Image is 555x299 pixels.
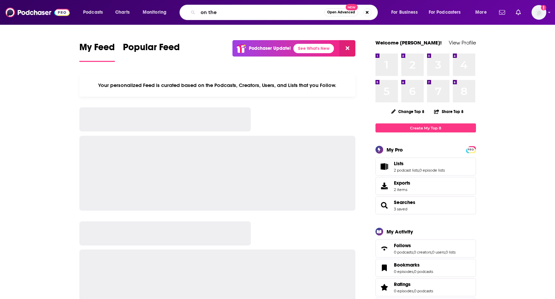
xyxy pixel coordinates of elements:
[123,41,180,62] a: Popular Feed
[475,8,487,17] span: More
[378,181,391,191] span: Exports
[414,250,431,255] a: 0 creators
[375,39,442,46] a: Welcome [PERSON_NAME]!
[445,250,456,255] a: 0 lists
[378,283,391,292] a: Ratings
[375,177,476,195] a: Exports
[79,41,115,57] span: My Feed
[394,242,411,248] span: Follows
[394,161,404,167] span: Lists
[186,5,384,20] div: Search podcasts, credits, & more...
[394,242,456,248] a: Follows
[413,269,414,274] span: ,
[79,74,356,97] div: Your personalized Feed is curated based on the Podcasts, Creators, Users, and Lists that you Follow.
[394,187,410,192] span: 2 items
[431,250,432,255] span: ,
[394,180,410,186] span: Exports
[387,146,403,153] div: My Pro
[324,8,358,16] button: Open AdvancedNew
[394,262,420,268] span: Bookmarks
[378,162,391,171] a: Lists
[293,44,334,53] a: See What's New
[532,5,546,20] button: Show profile menu
[394,168,419,173] a: 2 podcast lists
[111,7,134,18] a: Charts
[394,199,415,205] a: Searches
[346,4,358,10] span: New
[198,7,324,18] input: Search podcasts, credits, & more...
[419,168,445,173] a: 0 episode lists
[541,5,546,10] svg: Add a profile image
[387,107,429,116] button: Change Top 8
[249,45,291,51] p: Podchaser Update!
[378,201,391,210] a: Searches
[387,228,413,235] div: My Activity
[79,41,115,62] a: My Feed
[394,281,433,287] a: Ratings
[394,207,407,211] a: 3 saved
[83,8,103,17] span: Podcasts
[378,244,391,253] a: Follows
[419,168,419,173] span: ,
[467,147,475,152] a: PRO
[449,39,476,46] a: View Profile
[496,7,508,18] a: Show notifications dropdown
[434,105,464,118] button: Share Top 8
[445,250,445,255] span: ,
[375,278,476,296] span: Ratings
[5,6,70,19] img: Podchaser - Follow, Share and Rate Podcasts
[78,7,112,18] button: open menu
[375,158,476,176] span: Lists
[394,281,411,287] span: Ratings
[327,11,355,14] span: Open Advanced
[391,8,418,17] span: For Business
[513,7,524,18] a: Show notifications dropdown
[471,7,495,18] button: open menu
[432,250,445,255] a: 0 users
[394,161,445,167] a: Lists
[394,269,413,274] a: 0 episodes
[429,8,461,17] span: For Podcasters
[394,289,413,293] a: 0 episodes
[375,239,476,258] span: Follows
[123,41,180,57] span: Popular Feed
[375,123,476,132] a: Create My Top 8
[375,196,476,214] span: Searches
[378,263,391,273] a: Bookmarks
[394,250,413,255] a: 0 podcasts
[115,8,130,17] span: Charts
[375,259,476,277] span: Bookmarks
[532,5,546,20] img: User Profile
[394,262,433,268] a: Bookmarks
[138,7,175,18] button: open menu
[414,269,433,274] a: 0 podcasts
[532,5,546,20] span: Logged in as molly.burgoyne
[424,7,471,18] button: open menu
[387,7,426,18] button: open menu
[413,289,414,293] span: ,
[414,289,433,293] a: 0 podcasts
[143,8,166,17] span: Monitoring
